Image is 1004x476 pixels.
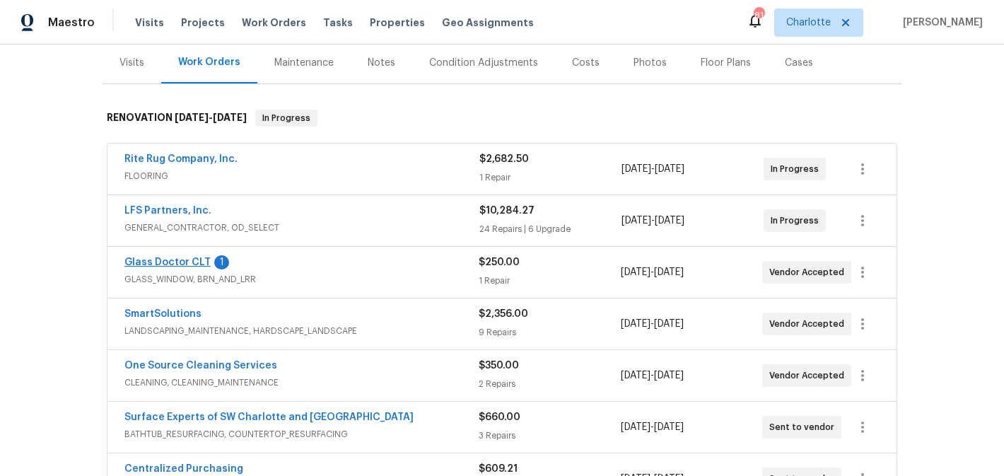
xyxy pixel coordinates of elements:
[897,16,983,30] span: [PERSON_NAME]
[242,16,306,30] span: Work Orders
[654,422,684,432] span: [DATE]
[621,420,684,434] span: -
[274,56,334,70] div: Maintenance
[213,112,247,122] span: [DATE]
[124,361,277,371] a: One Source Cleaning Services
[135,16,164,30] span: Visits
[655,216,684,226] span: [DATE]
[621,319,650,329] span: [DATE]
[621,216,651,226] span: [DATE]
[655,164,684,174] span: [DATE]
[621,422,650,432] span: [DATE]
[572,56,600,70] div: Costs
[107,110,247,127] h6: RENOVATION
[103,95,901,141] div: RENOVATION [DATE]-[DATE]In Progress
[124,464,243,474] a: Centralized Purchasing
[634,56,667,70] div: Photos
[479,377,620,391] div: 2 Repairs
[479,412,520,422] span: $660.00
[479,274,620,288] div: 1 Repair
[323,18,353,28] span: Tasks
[370,16,425,30] span: Properties
[124,272,479,286] span: GLASS_WINDOW, BRN_AND_LRR
[214,255,229,269] div: 1
[479,429,620,443] div: 3 Repairs
[621,317,684,331] span: -
[621,164,651,174] span: [DATE]
[368,56,395,70] div: Notes
[124,376,479,390] span: CLEANING, CLEANING_MAINTENANCE
[479,206,535,216] span: $10,284.27
[771,162,824,176] span: In Progress
[769,265,850,279] span: Vendor Accepted
[479,257,520,267] span: $250.00
[124,427,479,441] span: BATHTUB_RESURFACING, COUNTERTOP_RESURFACING
[442,16,534,30] span: Geo Assignments
[621,267,650,277] span: [DATE]
[754,8,764,23] div: 81
[654,267,684,277] span: [DATE]
[701,56,751,70] div: Floor Plans
[771,214,824,228] span: In Progress
[181,16,225,30] span: Projects
[621,214,684,228] span: -
[175,112,247,122] span: -
[124,309,202,319] a: SmartSolutions
[124,206,211,216] a: LFS Partners, Inc.
[769,368,850,383] span: Vendor Accepted
[479,154,529,164] span: $2,682.50
[621,265,684,279] span: -
[124,257,211,267] a: Glass Doctor CLT
[654,319,684,329] span: [DATE]
[124,412,414,422] a: Surface Experts of SW Charlotte and [GEOGRAPHIC_DATA]
[654,371,684,381] span: [DATE]
[769,317,850,331] span: Vendor Accepted
[124,169,479,183] span: FLOORING
[479,170,621,185] div: 1 Repair
[479,222,621,236] div: 24 Repairs | 6 Upgrade
[621,162,684,176] span: -
[257,111,316,125] span: In Progress
[621,371,650,381] span: [DATE]
[175,112,209,122] span: [DATE]
[769,420,840,434] span: Sent to vendor
[124,154,238,164] a: Rite Rug Company, Inc.
[429,56,538,70] div: Condition Adjustments
[479,325,620,339] div: 9 Repairs
[48,16,95,30] span: Maestro
[786,16,831,30] span: Charlotte
[479,309,528,319] span: $2,356.00
[119,56,144,70] div: Visits
[479,361,519,371] span: $350.00
[124,324,479,338] span: LANDSCAPING_MAINTENANCE, HARDSCAPE_LANDSCAPE
[621,368,684,383] span: -
[479,464,518,474] span: $609.21
[124,221,479,235] span: GENERAL_CONTRACTOR, OD_SELECT
[178,55,240,69] div: Work Orders
[785,56,813,70] div: Cases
